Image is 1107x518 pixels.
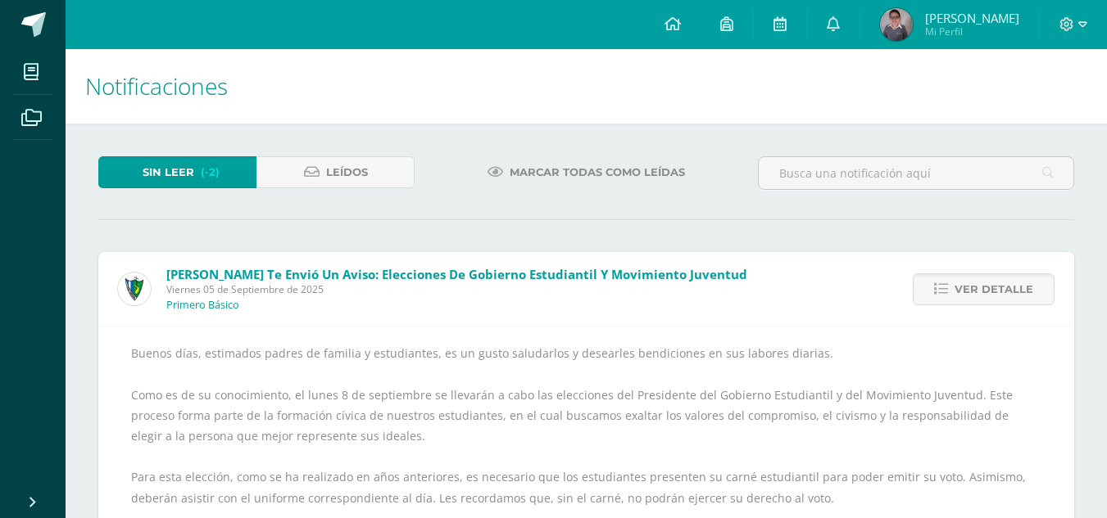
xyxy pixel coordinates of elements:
span: Viernes 05 de Septiembre de 2025 [166,282,747,296]
input: Busca una notificación aquí [759,157,1073,189]
span: (-2) [201,157,220,187]
a: Marcar todas como leídas [467,156,705,188]
p: Primero Básico [166,299,239,312]
a: Leídos [256,156,415,188]
span: Sin leer [143,157,194,187]
span: Ver detalle [955,274,1033,304]
span: Marcar todas como leídas [510,157,685,187]
span: [PERSON_NAME] [925,10,1019,26]
span: Mi Perfil [925,25,1019,38]
img: 1657f0569aa92cb720f1e5638fa2ca11.png [880,8,913,41]
span: Notificaciones [85,70,228,101]
span: Leídos [326,157,368,187]
img: 9f174a157161b4ddbe12118a61fed988.png [118,273,151,305]
a: Sin leer(-2) [98,156,256,188]
span: [PERSON_NAME] te envió un aviso: Elecciones de Gobierno Estudiantil y Movimiento Juventud [166,266,747,282]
